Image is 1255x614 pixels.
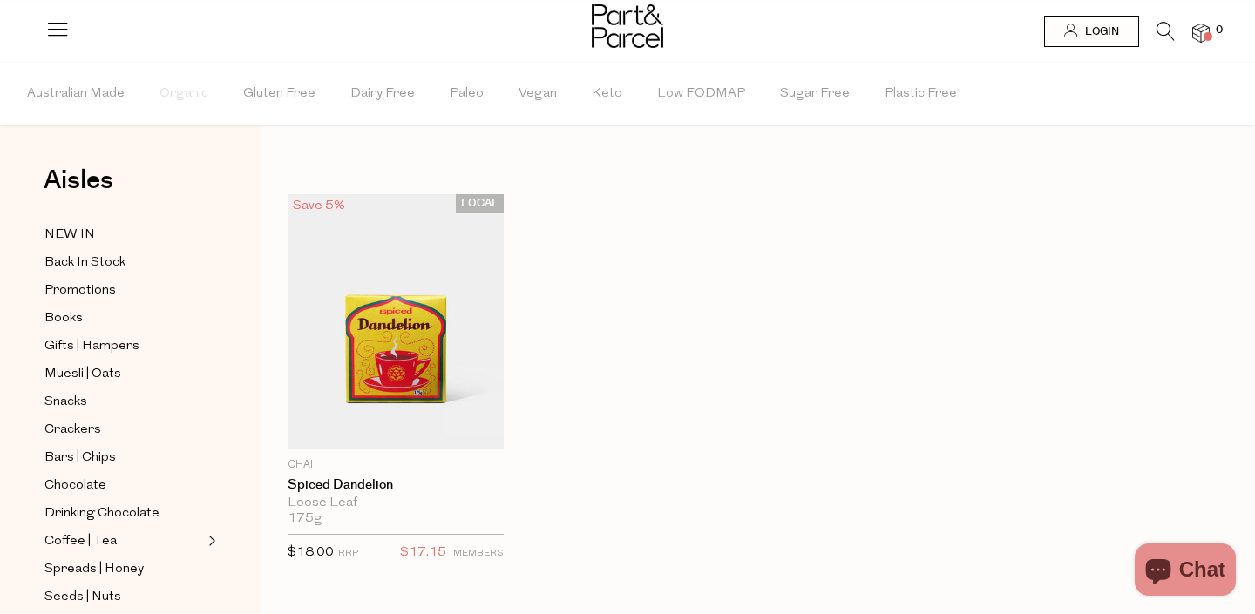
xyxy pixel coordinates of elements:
span: Organic [159,64,208,125]
span: 175g [288,511,322,527]
a: Books [44,307,203,329]
span: Low FODMAP [657,64,745,125]
span: Login [1081,24,1119,39]
a: Spreads | Honey [44,558,203,580]
span: Gluten Free [243,64,315,125]
p: Chai [288,457,504,473]
span: Dairy Free [350,64,415,125]
span: Keto [592,64,622,125]
span: Aisles [44,161,113,199]
a: Crackers [44,419,203,441]
a: Muesli | Oats [44,363,203,385]
a: Bars | Chips [44,447,203,469]
a: 0 [1192,24,1210,42]
span: Chocolate [44,476,106,496]
span: Spreads | Honey [44,559,144,580]
span: Vegan [519,64,557,125]
span: LOCAL [456,194,504,213]
span: Paleo [450,64,484,125]
span: Plastic Free [885,64,957,125]
a: NEW IN [44,224,203,246]
span: Crackers [44,420,101,441]
a: Login [1044,16,1139,47]
span: Sugar Free [780,64,850,125]
span: Drinking Chocolate [44,503,159,524]
button: Expand/Collapse Coffee | Tea [204,530,216,551]
span: Seeds | Nuts [44,587,121,608]
small: MEMBERS [453,549,504,558]
a: Snacks [44,391,203,413]
span: Snacks [44,392,87,413]
img: Spiced Dandelion [288,194,504,449]
span: NEW IN [44,225,95,246]
a: Coffee | Tea [44,530,203,552]
div: Save 5% [288,194,350,218]
span: Gifts | Hampers [44,336,139,357]
a: Seeds | Nuts [44,586,203,608]
span: $17.15 [400,542,446,564]
span: Coffee | Tea [44,531,117,552]
a: Chocolate [44,475,203,496]
a: Spiced Dandelion [288,477,504,493]
a: Drinking Chocolate [44,503,203,524]
a: Promotions [44,280,203,301]
span: Back In Stock [44,253,125,273]
small: RRP [338,549,358,558]
a: Aisles [44,167,113,211]
span: Muesli | Oats [44,364,121,385]
a: Back In Stock [44,252,203,273]
span: Bars | Chips [44,448,116,469]
span: 0 [1211,23,1227,38]
span: Promotions [44,280,116,301]
img: Part&Parcel [592,4,663,48]
span: Australian Made [27,64,125,125]
a: Gifts | Hampers [44,335,203,357]
div: Loose Leaf [288,496,504,511]
inbox-online-store-chat: Shopify online store chat [1129,543,1241,600]
span: Books [44,308,83,329]
span: $18.00 [288,546,334,559]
